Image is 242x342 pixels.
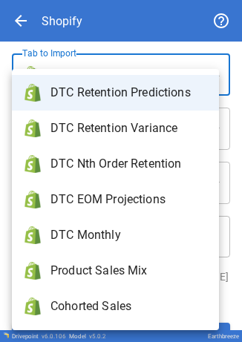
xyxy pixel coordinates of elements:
img: brand icon not found [24,155,42,173]
span: DTC Retention Variance [50,119,207,137]
img: brand icon not found [24,226,42,244]
span: DTC EOM Projections [50,191,207,208]
span: DTC Nth Order Retention [50,155,207,173]
span: DTC Monthly [50,226,207,244]
img: brand icon not found [24,119,42,137]
img: brand icon not found [24,262,42,280]
img: brand icon not found [24,84,42,102]
span: Product Sales Mix [50,262,207,280]
span: Cohorted Sales [50,297,207,315]
span: DTC Retention Predictions [50,84,207,102]
img: brand icon not found [24,297,42,315]
img: brand icon not found [24,191,42,208]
